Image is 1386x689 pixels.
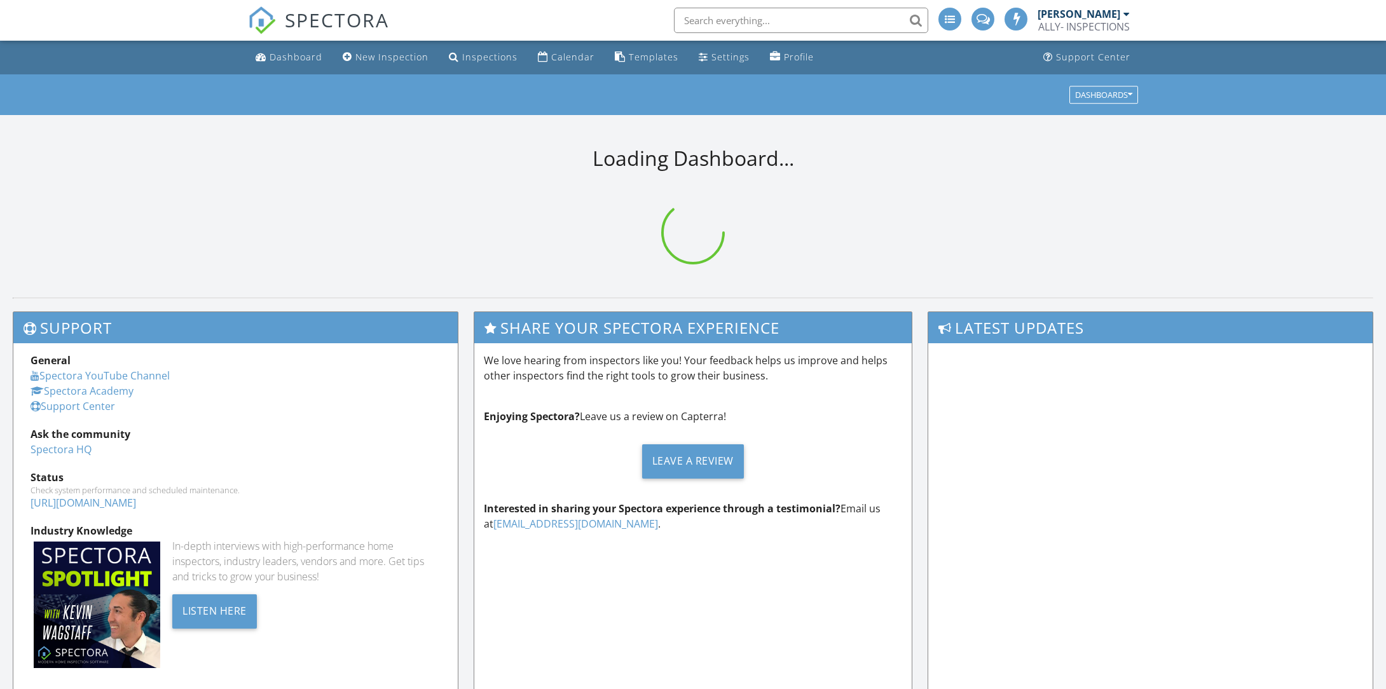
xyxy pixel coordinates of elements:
[484,409,580,423] strong: Enjoying Spectora?
[31,426,441,442] div: Ask the community
[1038,8,1120,20] div: [PERSON_NAME]
[1056,51,1130,63] div: Support Center
[285,6,389,33] span: SPECTORA
[642,444,744,479] div: Leave a Review
[484,501,841,515] strong: Interested in sharing your Spectora experience through a testimonial?
[31,470,441,485] div: Status
[551,51,594,63] div: Calendar
[31,384,134,398] a: Spectora Academy
[484,501,902,531] p: Email us at .
[493,517,658,531] a: [EMAIL_ADDRESS][DOMAIN_NAME]
[13,312,458,343] h3: Support
[533,46,600,69] a: Calendar
[31,369,170,383] a: Spectora YouTube Channel
[31,442,92,456] a: Spectora HQ
[250,46,327,69] a: Dashboard
[474,312,911,343] h3: Share Your Spectora Experience
[1069,86,1138,104] button: Dashboards
[462,51,518,63] div: Inspections
[444,46,523,69] a: Inspections
[31,353,71,367] strong: General
[484,434,902,488] a: Leave a Review
[674,8,928,33] input: Search everything...
[928,312,1373,343] h3: Latest Updates
[338,46,434,69] a: New Inspection
[1038,20,1130,33] div: ALLY- INSPECTIONS
[484,353,902,383] p: We love hearing from inspectors like you! Your feedback helps us improve and helps other inspecto...
[270,51,322,63] div: Dashboard
[765,46,819,69] a: Profile
[248,6,276,34] img: The Best Home Inspection Software - Spectora
[31,485,441,495] div: Check system performance and scheduled maintenance.
[610,46,683,69] a: Templates
[248,17,389,44] a: SPECTORA
[172,538,441,584] div: In-depth interviews with high-performance home inspectors, industry leaders, vendors and more. Ge...
[34,542,160,668] img: Spectoraspolightmain
[172,603,257,617] a: Listen Here
[629,51,678,63] div: Templates
[694,46,755,69] a: Settings
[784,51,814,63] div: Profile
[172,594,257,629] div: Listen Here
[31,523,441,538] div: Industry Knowledge
[31,399,115,413] a: Support Center
[711,51,750,63] div: Settings
[31,496,136,510] a: [URL][DOMAIN_NAME]
[355,51,429,63] div: New Inspection
[1075,90,1132,99] div: Dashboards
[1038,46,1136,69] a: Support Center
[484,409,902,424] p: Leave us a review on Capterra!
